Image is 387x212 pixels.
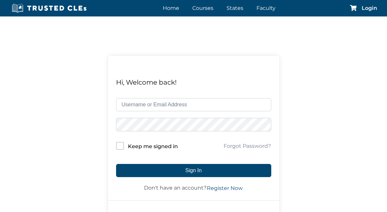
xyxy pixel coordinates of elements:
[116,164,271,177] button: Sign In
[255,3,277,13] a: Faculty
[128,142,178,151] label: Keep me signed in
[362,6,377,11] a: Login
[206,184,243,192] a: Register Now
[223,142,271,150] a: Forgot Password?
[161,3,181,13] a: Home
[191,3,215,13] a: Courses
[116,77,271,88] div: Hi, Welcome back!
[116,184,271,192] div: Don't have an account?
[116,98,271,111] input: Username or Email Address
[225,3,245,13] a: States
[10,3,88,13] img: Trusted CLEs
